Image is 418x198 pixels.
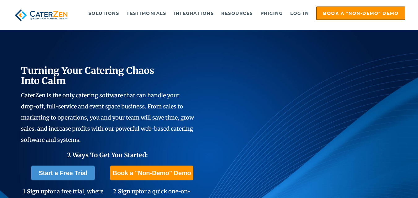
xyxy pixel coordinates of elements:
a: Testimonials [123,7,169,19]
span: Sign up [27,188,48,195]
a: Solutions [85,7,123,19]
span: CaterZen is the only catering software that can handle your drop-off, full-service and event spac... [21,92,194,143]
img: caterzen [13,6,70,24]
span: Turning Your Catering Chaos Into Calm [21,65,154,86]
div: Navigation Menu [80,6,406,20]
span: 2 Ways To Get You Started: [67,151,148,159]
a: Start a Free Trial [31,166,95,180]
a: Book a "Non-Demo" Demo [110,166,193,180]
a: Book a "Non-Demo" Demo [316,6,405,20]
a: Integrations [170,7,217,19]
iframe: Help widget launcher [363,174,411,191]
span: Sign up [118,188,139,195]
a: Pricing [257,7,286,19]
a: Resources [218,7,256,19]
a: Log in [287,7,312,19]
